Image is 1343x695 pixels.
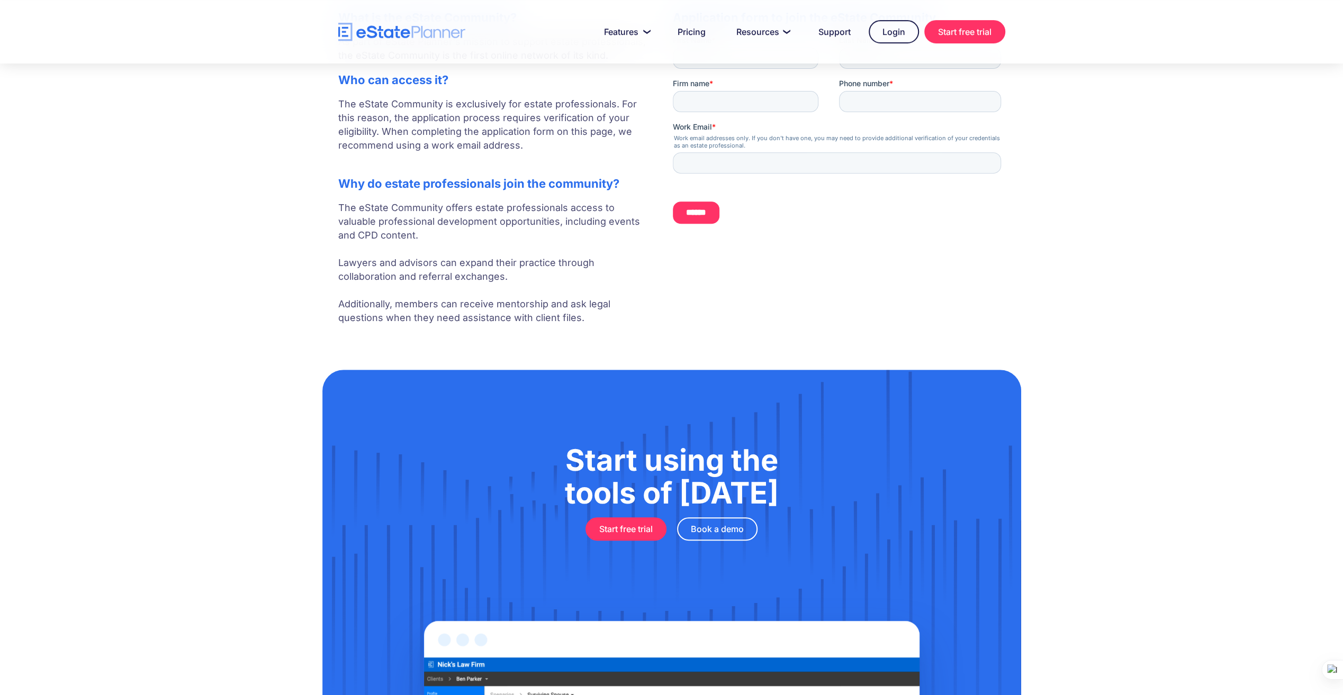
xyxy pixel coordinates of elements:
a: home [338,23,465,41]
p: The eState Community is exclusively for estate professionals. For this reason, the application pr... [338,97,652,166]
a: Start free trial [585,517,666,541]
a: Pricing [665,21,718,42]
a: Start free trial [924,20,1005,43]
h1: Start using the tools of [DATE] [375,444,968,509]
iframe: Form 0 [673,35,1005,232]
a: Login [869,20,919,43]
p: The eState Community offers estate professionals access to valuable professional development oppo... [338,201,652,325]
a: Features [591,21,660,42]
a: Resources [724,21,800,42]
h2: Who can access it? [338,73,652,87]
h2: Why do estate professionals join the community? [338,177,652,190]
a: Support [806,21,863,42]
a: Book a demo [677,517,758,541]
